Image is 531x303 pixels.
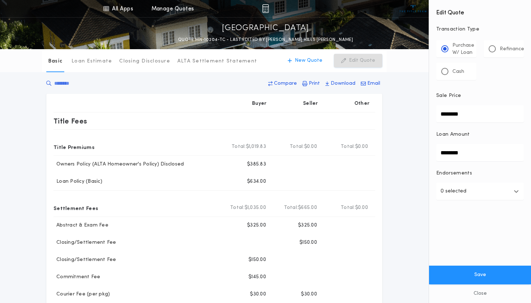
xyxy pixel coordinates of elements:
[178,36,353,43] p: QUOTE MN-10204-TC - LAST EDITED BY [PERSON_NAME] HILLS [PERSON_NAME]
[280,54,330,67] button: New Quote
[309,80,320,87] p: Print
[341,204,355,211] b: Total:
[303,100,318,107] p: Seller
[436,26,524,33] p: Transaction Type
[323,77,358,90] button: Download
[119,58,170,65] p: Closing Disclosure
[232,143,246,150] b: Total:
[246,143,266,150] span: $1,019.83
[452,42,474,56] p: Purchase W/ Loan
[355,204,368,211] span: $0.00
[284,204,298,211] b: Total:
[349,57,375,64] p: Edit Quote
[436,92,461,99] p: Sale Price
[244,204,266,211] span: $1,035.00
[436,131,470,138] p: Loan Amount
[247,161,266,168] p: $385.83
[295,57,322,64] p: New Quote
[436,144,524,161] input: Loan Amount
[53,202,98,214] p: Settlement Fees
[177,58,257,65] p: ALTA Settlement Statement
[53,161,184,168] p: Owners Policy (ALTA Homeowner's Policy) Disclosed
[436,105,524,122] input: Sale Price
[298,222,317,229] p: $325.00
[355,143,368,150] span: $0.00
[247,178,266,185] p: $634.00
[436,4,524,17] h4: Edit Quote
[436,170,524,177] p: Endorsements
[53,239,116,246] p: Closing/Settlement Fee
[53,274,101,281] p: Commitment Fee
[429,266,531,284] button: Save
[48,58,62,65] p: Basic
[359,77,382,90] button: Email
[436,183,524,200] button: 0 selected
[252,100,266,107] p: Buyer
[230,204,244,211] b: Total:
[334,54,382,67] button: Edit Quote
[304,143,317,150] span: $0.00
[354,100,369,107] p: Other
[53,178,102,185] p: Loan Policy (Basic)
[298,204,317,211] span: $665.00
[248,274,266,281] p: $145.00
[53,222,108,229] p: Abstract & Exam Fee
[248,256,266,264] p: $150.00
[341,143,355,150] b: Total:
[250,291,266,298] p: $30.00
[274,80,297,87] p: Compare
[429,284,531,303] button: Close
[53,256,116,264] p: Closing/Settlement Fee
[53,141,94,153] p: Title Premiums
[266,77,299,90] button: Compare
[452,68,464,75] p: Cash
[331,80,355,87] p: Download
[500,46,524,53] p: Refinance
[71,58,112,65] p: Loan Estimate
[290,143,304,150] b: Total:
[301,291,317,298] p: $30.00
[300,77,322,90] button: Print
[53,291,110,298] p: Courier Fee (per pkg)
[441,187,466,196] p: 0 selected
[299,239,317,246] p: $150.00
[262,4,269,13] img: img
[53,115,87,127] p: Title Fees
[400,5,427,12] img: vs-icon
[247,222,266,229] p: $325.00
[367,80,380,87] p: Email
[222,23,309,34] p: [GEOGRAPHIC_DATA]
